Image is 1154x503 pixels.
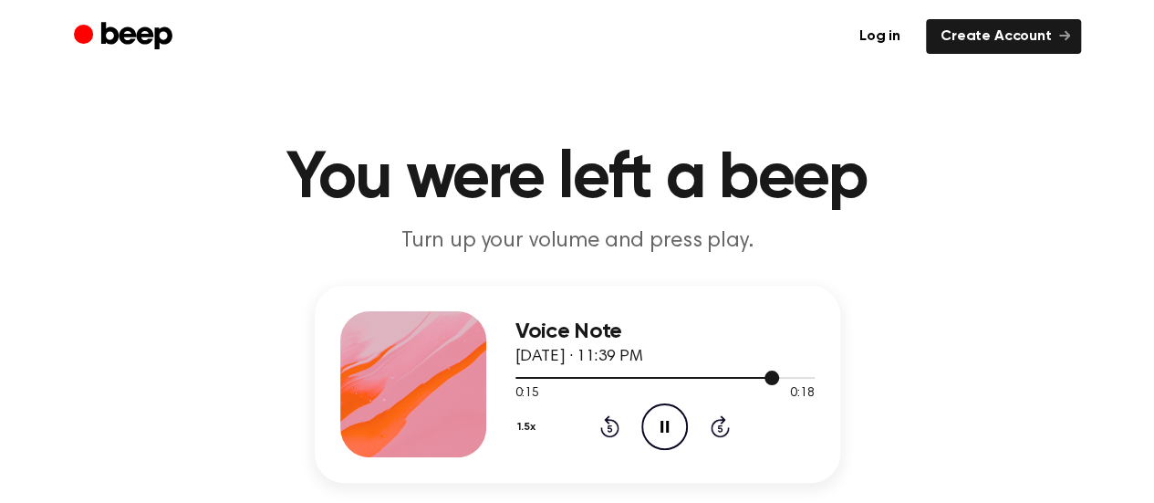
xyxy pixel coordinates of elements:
span: [DATE] · 11:39 PM [515,349,643,365]
span: 0:15 [515,384,539,403]
h1: You were left a beep [110,146,1045,212]
p: Turn up your volume and press play. [227,226,928,257]
a: Log in [845,19,915,54]
a: Create Account [926,19,1081,54]
button: 1.5x [515,412,543,443]
h3: Voice Note [515,320,815,344]
span: 0:18 [790,384,814,403]
a: Beep [74,19,177,55]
